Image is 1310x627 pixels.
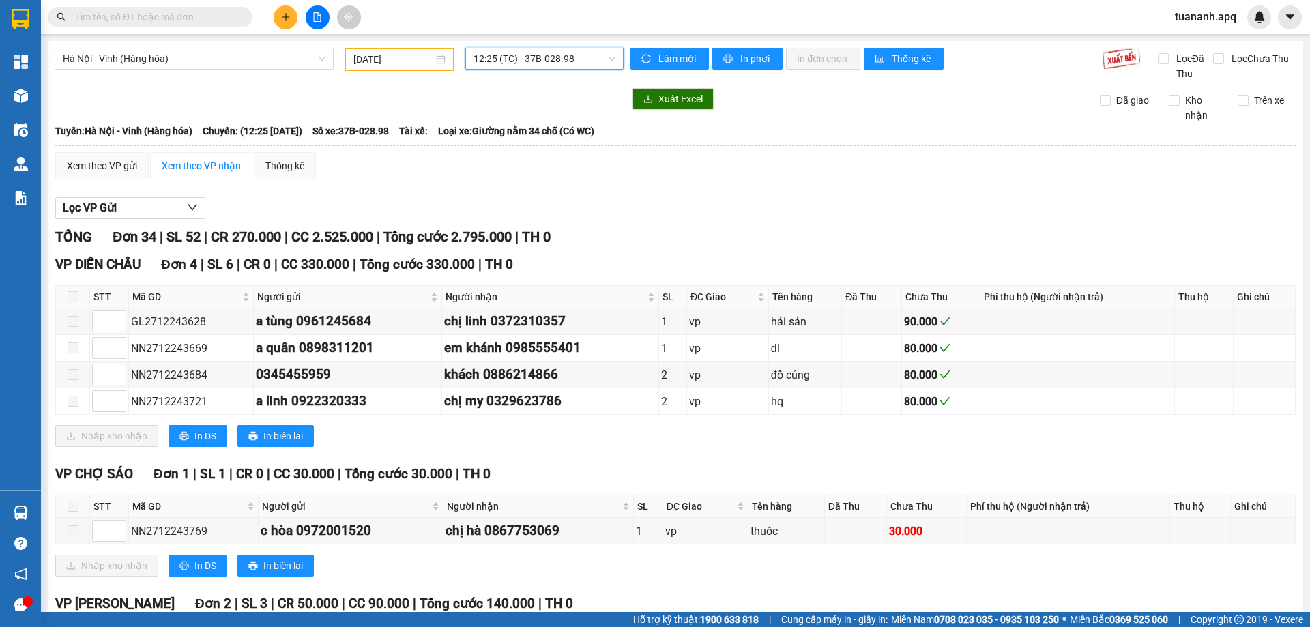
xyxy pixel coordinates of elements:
[781,612,888,627] span: Cung cấp máy in - giấy in:
[1178,612,1180,627] span: |
[771,393,839,410] div: hq
[55,257,141,272] span: VP DIỄN CHÂU
[345,466,452,482] span: Tổng cước 30.000
[14,89,28,103] img: warehouse-icon
[438,123,594,138] span: Loại xe: Giường nằm 34 chỗ (Có WC)
[169,555,227,577] button: printerIn DS
[641,54,653,65] span: sync
[360,257,475,272] span: Tổng cước 330.000
[377,229,380,245] span: |
[667,499,734,514] span: ĐC Giao
[75,10,236,25] input: Tìm tên, số ĐT hoặc mã đơn
[446,289,645,304] span: Người nhận
[194,428,216,443] span: In DS
[353,257,356,272] span: |
[55,425,158,447] button: downloadNhập kho nhận
[55,229,92,245] span: TỔNG
[132,499,244,514] span: Mã GD
[281,12,291,22] span: plus
[200,466,226,482] span: SL 1
[478,257,482,272] span: |
[353,52,433,67] input: 27/12/2024
[312,123,389,138] span: Số xe: 37B-028.98
[661,313,684,330] div: 1
[891,612,1059,627] span: Miền Nam
[14,123,28,137] img: warehouse-icon
[57,12,66,22] span: search
[14,568,27,581] span: notification
[658,91,703,106] span: Xuất Excel
[194,558,216,573] span: In DS
[263,428,303,443] span: In biên lai
[201,257,204,272] span: |
[892,51,933,66] span: Thống kê
[538,596,542,611] span: |
[55,126,192,136] b: Tuyến: Hà Nội - Vinh (Hàng hóa)
[63,48,325,69] span: Hà Nội - Vinh (Hàng hóa)
[237,425,314,447] button: printerIn biên lai
[14,191,28,205] img: solution-icon
[659,286,687,308] th: SL
[751,523,822,540] div: thuốc
[875,54,886,65] span: bar-chart
[344,12,353,22] span: aim
[131,313,251,330] div: GL2712243628
[129,308,254,335] td: GL2712243628
[195,596,231,611] span: Đơn 2
[940,342,950,353] span: check
[902,286,980,308] th: Chưa Thu
[1170,495,1232,518] th: Thu hộ
[413,596,416,611] span: |
[1234,286,1296,308] th: Ghi chú
[274,5,297,29] button: plus
[14,537,27,550] span: question-circle
[904,313,978,330] div: 90.000
[630,48,709,70] button: syncLàm mới
[132,289,239,304] span: Mã GD
[274,257,278,272] span: |
[14,598,27,611] span: message
[337,5,361,29] button: aim
[661,366,684,383] div: 2
[166,229,201,245] span: SL 52
[1171,51,1213,81] span: Lọc Đã Thu
[244,257,271,272] span: CR 0
[1111,93,1154,108] span: Đã giao
[1249,93,1290,108] span: Trên xe
[740,51,772,66] span: In phơi
[447,499,620,514] span: Người nhận
[1226,51,1291,66] span: Lọc Chưa Thu
[265,158,304,173] div: Thống kê
[786,48,860,70] button: In đơn chọn
[306,5,330,29] button: file-add
[129,335,254,362] td: NN2712243669
[161,257,197,272] span: Đơn 4
[131,523,256,540] div: NN2712243769
[248,561,258,572] span: printer
[349,596,409,611] span: CC 90.000
[420,596,535,611] span: Tổng cước 140.000
[154,466,190,482] span: Đơn 1
[203,123,302,138] span: Chuyến: (12:25 [DATE])
[444,338,656,358] div: em khánh 0985555401
[1070,612,1168,627] span: Miền Bắc
[904,340,978,357] div: 80.000
[129,388,254,415] td: NN2712243721
[940,396,950,407] span: check
[278,596,338,611] span: CR 50.000
[769,286,842,308] th: Tên hàng
[237,257,240,272] span: |
[1278,5,1302,29] button: caret-down
[256,391,439,411] div: a linh 0922320333
[934,614,1059,625] strong: 0708 023 035 - 0935 103 250
[211,229,281,245] span: CR 270.000
[55,466,133,482] span: VP CHỢ SÁO
[285,229,288,245] span: |
[1284,11,1296,23] span: caret-down
[456,466,459,482] span: |
[904,393,978,410] div: 80.000
[12,9,29,29] img: logo-vxr
[636,523,660,540] div: 1
[689,366,766,383] div: vp
[1234,615,1244,624] span: copyright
